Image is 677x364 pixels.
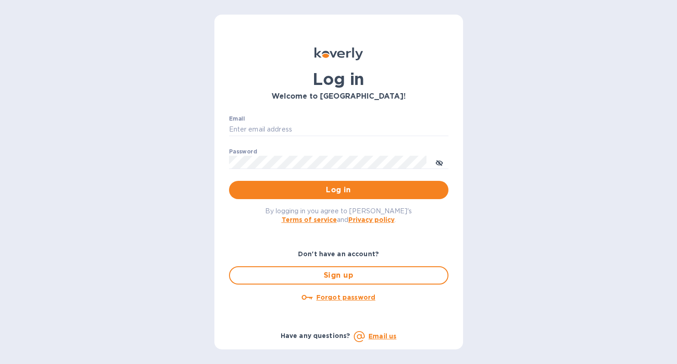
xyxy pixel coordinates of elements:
[229,92,448,101] h3: Welcome to [GEOGRAPHIC_DATA]!
[229,123,448,137] input: Enter email address
[430,153,448,171] button: toggle password visibility
[315,47,363,60] img: Koverly
[237,270,440,281] span: Sign up
[368,332,396,340] a: Email us
[229,266,448,285] button: Sign up
[265,207,412,223] span: By logging in you agree to [PERSON_NAME]'s and .
[281,332,351,339] b: Have any questions?
[229,149,257,154] label: Password
[229,69,448,89] h1: Log in
[298,250,379,258] b: Don't have an account?
[282,216,337,223] a: Terms of service
[316,294,375,301] u: Forgot password
[229,116,245,121] label: Email
[236,185,441,195] span: Log in
[229,181,448,199] button: Log in
[348,216,394,223] a: Privacy policy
